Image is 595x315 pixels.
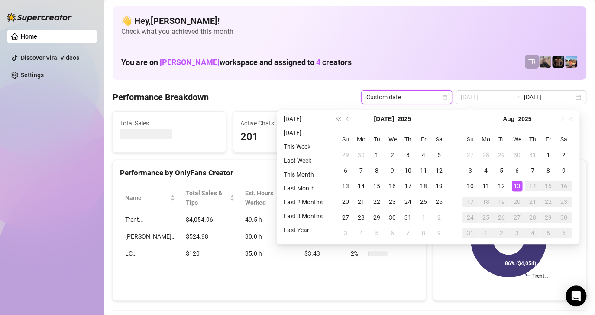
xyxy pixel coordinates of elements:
li: Last 2 Months [280,197,326,207]
div: 1 [418,212,429,223]
div: 14 [356,181,366,191]
th: Mo [478,131,494,147]
td: 2025-07-17 [400,178,416,194]
span: 4 [316,58,320,67]
th: Sa [431,131,447,147]
td: 2025-08-03 [338,225,353,241]
td: 49.5 h [240,211,300,228]
td: 2025-08-02 [556,147,572,163]
div: 3 [465,165,475,176]
td: 2025-07-03 [400,147,416,163]
a: Discover Viral Videos [21,54,79,61]
div: 24 [465,212,475,223]
td: 2025-08-04 [353,225,369,241]
td: 2025-08-08 [540,163,556,178]
li: This Month [280,169,326,180]
div: 28 [356,212,366,223]
div: 20 [512,197,522,207]
th: Mo [353,131,369,147]
td: 2025-09-06 [556,225,572,241]
td: 2025-08-06 [509,163,525,178]
td: 2025-08-05 [494,163,509,178]
td: 30.0 h [240,228,300,245]
span: Check what you achieved this month [121,27,578,36]
div: 21 [356,197,366,207]
div: 27 [512,212,522,223]
div: 4 [418,150,429,160]
div: 13 [340,181,351,191]
td: 2025-07-27 [462,147,478,163]
div: 26 [434,197,444,207]
td: 2025-07-05 [431,147,447,163]
div: 5 [372,228,382,238]
td: 2025-07-31 [525,147,540,163]
div: 2 [496,228,507,238]
li: Last 3 Months [280,211,326,221]
div: 22 [543,197,553,207]
div: 23 [559,197,569,207]
td: 2025-08-30 [556,210,572,225]
div: 1 [372,150,382,160]
td: 2025-08-11 [478,178,494,194]
th: Name [120,185,181,211]
div: 20 [340,197,351,207]
td: 2025-07-13 [338,178,353,194]
text: Trent… [532,273,548,279]
th: Total Sales & Tips [181,185,240,211]
span: TR [528,57,536,66]
div: 4 [527,228,538,238]
div: 31 [527,150,538,160]
span: Total Sales [120,118,219,128]
div: 3 [512,228,522,238]
td: 2025-07-23 [385,194,400,210]
td: 2025-08-05 [369,225,385,241]
div: 22 [372,197,382,207]
td: 2025-08-23 [556,194,572,210]
div: 12 [496,181,507,191]
div: Open Intercom Messenger [566,285,586,306]
div: 18 [418,181,429,191]
td: 2025-07-04 [416,147,431,163]
td: 2025-07-14 [353,178,369,194]
div: 30 [559,212,569,223]
span: Total Sales & Tips [186,188,228,207]
td: 2025-07-27 [338,210,353,225]
span: 201 [240,129,339,145]
h4: Performance Breakdown [113,91,209,103]
td: 2025-07-20 [338,194,353,210]
td: 2025-08-15 [540,178,556,194]
img: logo-BBDzfeDw.svg [7,13,72,22]
td: 2025-08-07 [525,163,540,178]
td: 2025-08-09 [556,163,572,178]
span: 2 % [351,249,365,258]
td: 2025-08-03 [462,163,478,178]
td: 2025-07-28 [478,147,494,163]
div: 8 [418,228,429,238]
td: [PERSON_NAME]… [120,228,181,245]
div: 18 [481,197,491,207]
td: 2025-07-07 [353,163,369,178]
button: Choose a month [503,110,514,128]
div: 10 [403,165,413,176]
td: 2025-07-08 [369,163,385,178]
div: 30 [356,150,366,160]
div: 19 [434,181,444,191]
th: Tu [494,131,509,147]
td: $4,054.96 [181,211,240,228]
div: 7 [527,165,538,176]
th: Fr [540,131,556,147]
div: 7 [403,228,413,238]
td: 2025-07-28 [353,210,369,225]
div: 16 [387,181,398,191]
span: Name [125,193,168,203]
span: calendar [442,95,447,100]
td: 2025-07-18 [416,178,431,194]
td: 2025-07-31 [400,210,416,225]
th: Su [338,131,353,147]
div: 15 [543,181,553,191]
button: Choose a month [374,110,394,128]
div: 3 [403,150,413,160]
span: [PERSON_NAME] [160,58,220,67]
div: 11 [418,165,429,176]
div: 15 [372,181,382,191]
